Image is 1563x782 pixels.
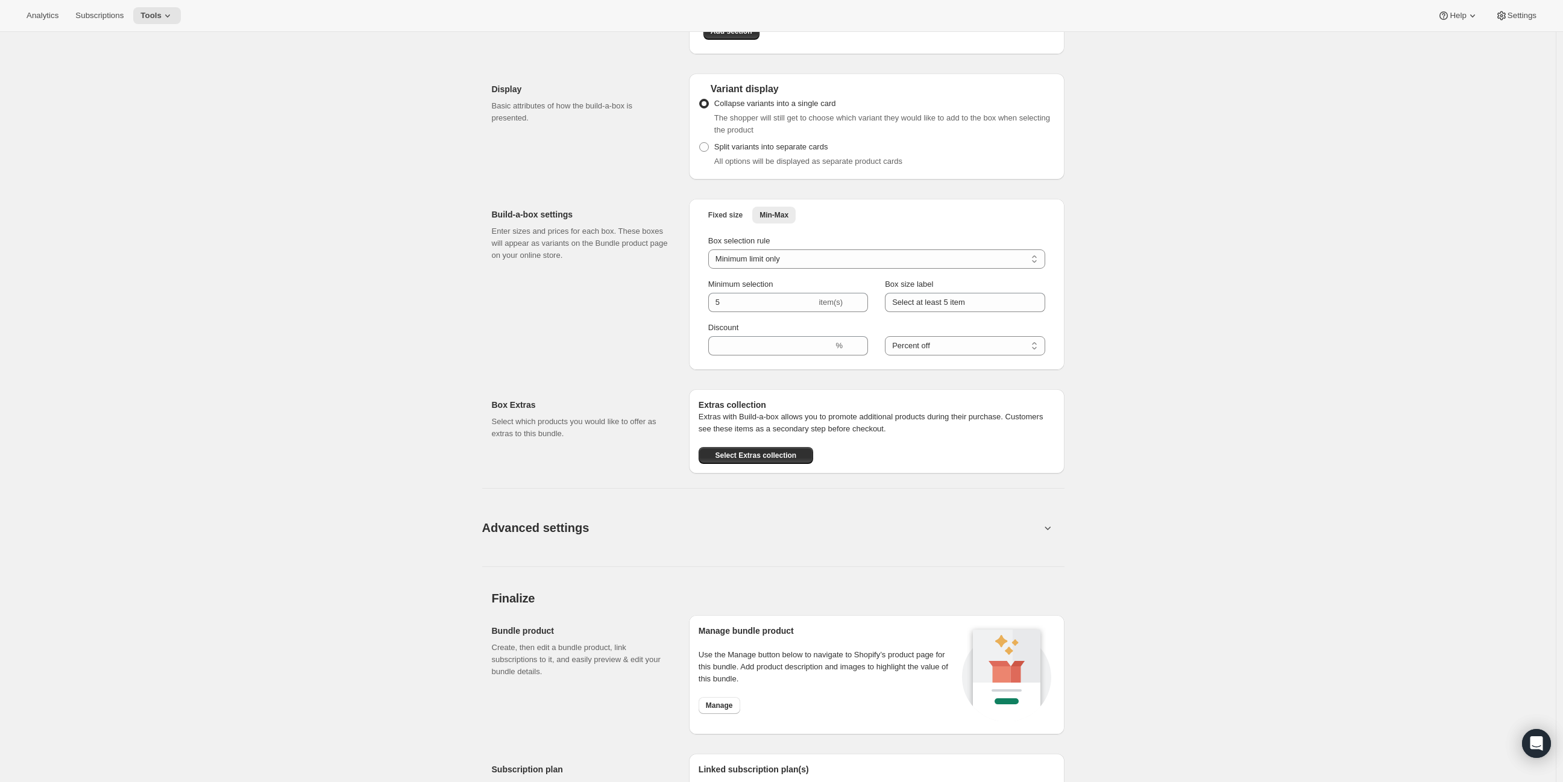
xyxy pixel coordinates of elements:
[492,763,670,775] h2: Subscription plan
[492,625,670,637] h2: Bundle product
[714,142,828,151] span: Split variants into separate cards
[68,7,131,24] button: Subscriptions
[708,210,743,220] span: Fixed size
[708,323,739,332] span: Discount
[140,11,162,20] span: Tools
[699,625,958,637] h2: Manage bundle product
[699,411,1055,435] p: Extras with Build-a-box allows you to promote additional products during their purchase. Customer...
[482,518,590,537] span: Advanced settings
[699,649,958,685] p: Use the Manage button below to navigate to Shopify’s product page for this bundle. Add product de...
[475,504,1048,551] button: Advanced settings
[699,697,740,714] button: Manage
[492,399,670,411] h2: Box Extras
[492,100,670,124] p: Basic attributes of how the build-a-box is presented.
[714,99,836,108] span: Collapse variants into a single card
[492,591,1065,605] h2: Finalize
[492,416,670,440] p: Select which products you would like to offer as extras to this bundle.
[133,7,181,24] button: Tools
[759,210,788,220] span: Min-Max
[27,11,58,20] span: Analytics
[714,157,902,166] span: All options will be displayed as separate product cards
[836,341,843,350] span: %
[699,763,1055,775] h2: Linked subscription plan(s)
[699,399,1055,411] h6: Extras collection
[492,83,670,95] h2: Display
[819,298,843,307] span: item(s)
[715,451,796,460] span: Select Extras collection
[1522,729,1551,758] div: Open Intercom Messenger
[885,280,933,289] span: Box size label
[1508,11,1536,20] span: Settings
[75,11,124,20] span: Subscriptions
[492,642,670,678] p: Create, then edit a bundle product, link subscriptions to it, and easily preview & edit your bund...
[708,280,773,289] span: Minimum selection
[699,447,813,464] button: Select Extras collection
[1430,7,1485,24] button: Help
[714,113,1050,134] span: The shopper will still get to choose which variant they would like to add to the box when selecti...
[1450,11,1466,20] span: Help
[492,225,670,261] p: Enter sizes and prices for each box. These boxes will appear as variants on the Bundle product pa...
[706,701,733,710] span: Manage
[699,83,1055,95] div: Variant display
[708,236,770,245] span: Box selection rule
[1488,7,1544,24] button: Settings
[492,208,670,221] h2: Build-a-box settings
[19,7,66,24] button: Analytics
